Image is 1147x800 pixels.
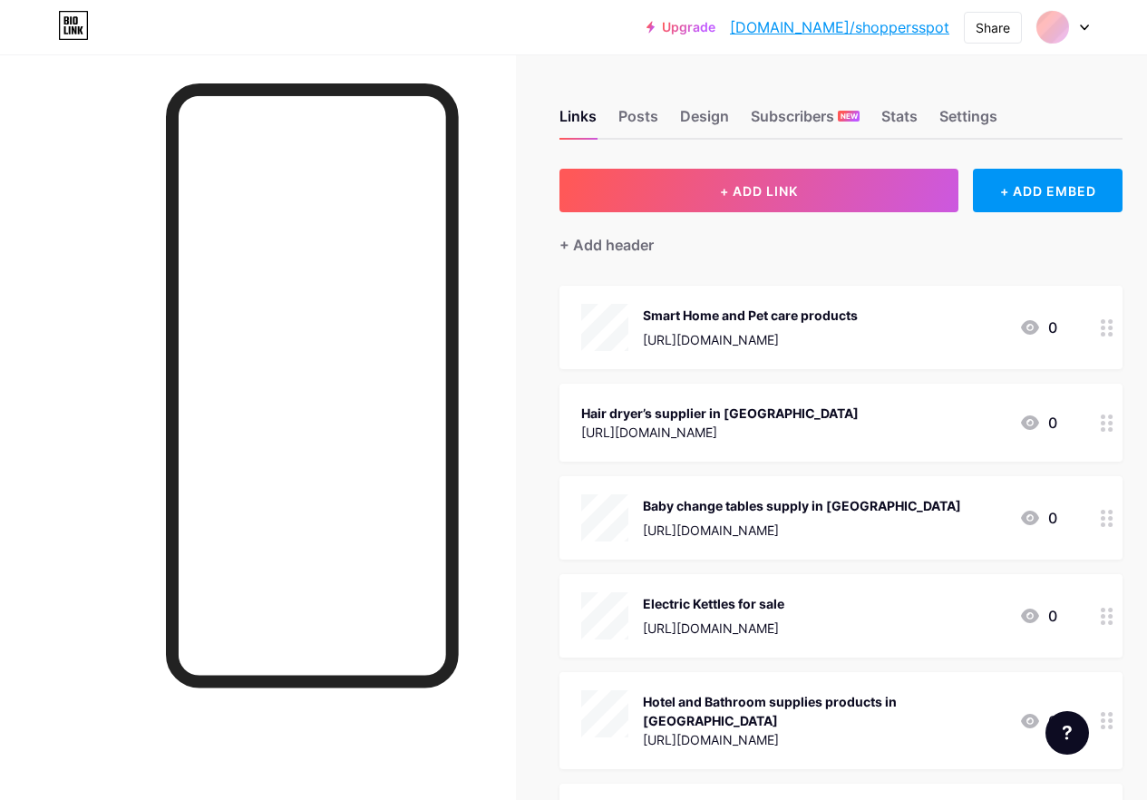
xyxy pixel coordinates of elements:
div: Hotel and Bathroom supplies products in [GEOGRAPHIC_DATA] [643,692,1005,730]
div: [URL][DOMAIN_NAME] [643,330,858,349]
button: + ADD LINK [559,169,958,212]
div: 0 [1019,710,1057,732]
div: Stats [881,105,918,138]
a: Upgrade [646,20,715,34]
div: 0 [1019,507,1057,529]
div: [URL][DOMAIN_NAME] [643,521,961,540]
div: Design [680,105,729,138]
div: Share [976,18,1010,37]
div: Links [559,105,597,138]
span: + ADD LINK [720,183,798,199]
div: Smart Home and Pet care products [643,306,858,325]
span: NEW [841,111,858,122]
div: [URL][DOMAIN_NAME] [581,423,859,442]
div: Baby change tables supply in [GEOGRAPHIC_DATA] [643,496,961,515]
div: Subscribers [751,105,860,138]
div: 0 [1019,317,1057,338]
div: + ADD EMBED [973,169,1123,212]
a: [DOMAIN_NAME]/shoppersspot [730,16,949,38]
div: Posts [618,105,658,138]
div: [URL][DOMAIN_NAME] [643,730,1005,749]
div: [URL][DOMAIN_NAME] [643,619,784,638]
div: 0 [1019,412,1057,434]
div: Settings [939,105,997,138]
div: + Add header [559,234,654,256]
div: 0 [1019,605,1057,627]
div: Electric Kettles for sale [643,594,784,613]
div: Hair dryer’s supplier in [GEOGRAPHIC_DATA] [581,404,859,423]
